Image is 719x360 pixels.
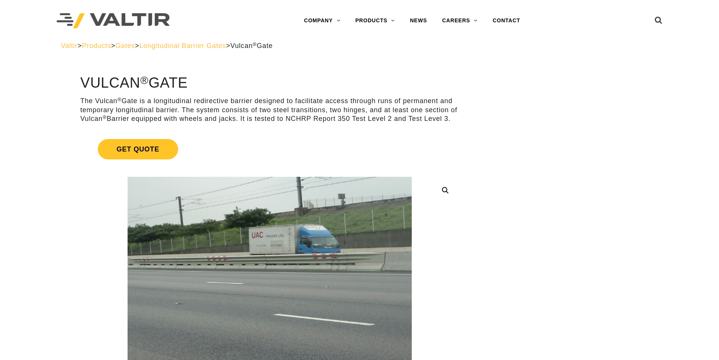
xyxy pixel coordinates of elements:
[80,130,459,168] a: Get Quote
[80,97,459,123] p: The Vulcan Gate is a longitudinal redirective barrier designed to facilitate access through runs ...
[61,42,658,50] div: > > > >
[402,13,434,28] a: NEWS
[434,13,485,28] a: CAREERS
[115,42,135,49] a: Gates
[117,97,122,102] sup: ®
[485,13,528,28] a: CONTACT
[57,13,170,29] img: Valtir
[61,42,77,49] a: Valtir
[140,74,149,86] sup: ®
[348,13,402,28] a: PRODUCTS
[103,114,107,120] sup: ®
[230,42,273,49] span: Vulcan Gate
[139,42,226,49] a: Longitudinal Barrier Gates
[80,75,459,91] h1: Vulcan Gate
[253,42,257,47] sup: ®
[296,13,348,28] a: COMPANY
[82,42,111,49] a: Products
[98,139,178,159] span: Get Quote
